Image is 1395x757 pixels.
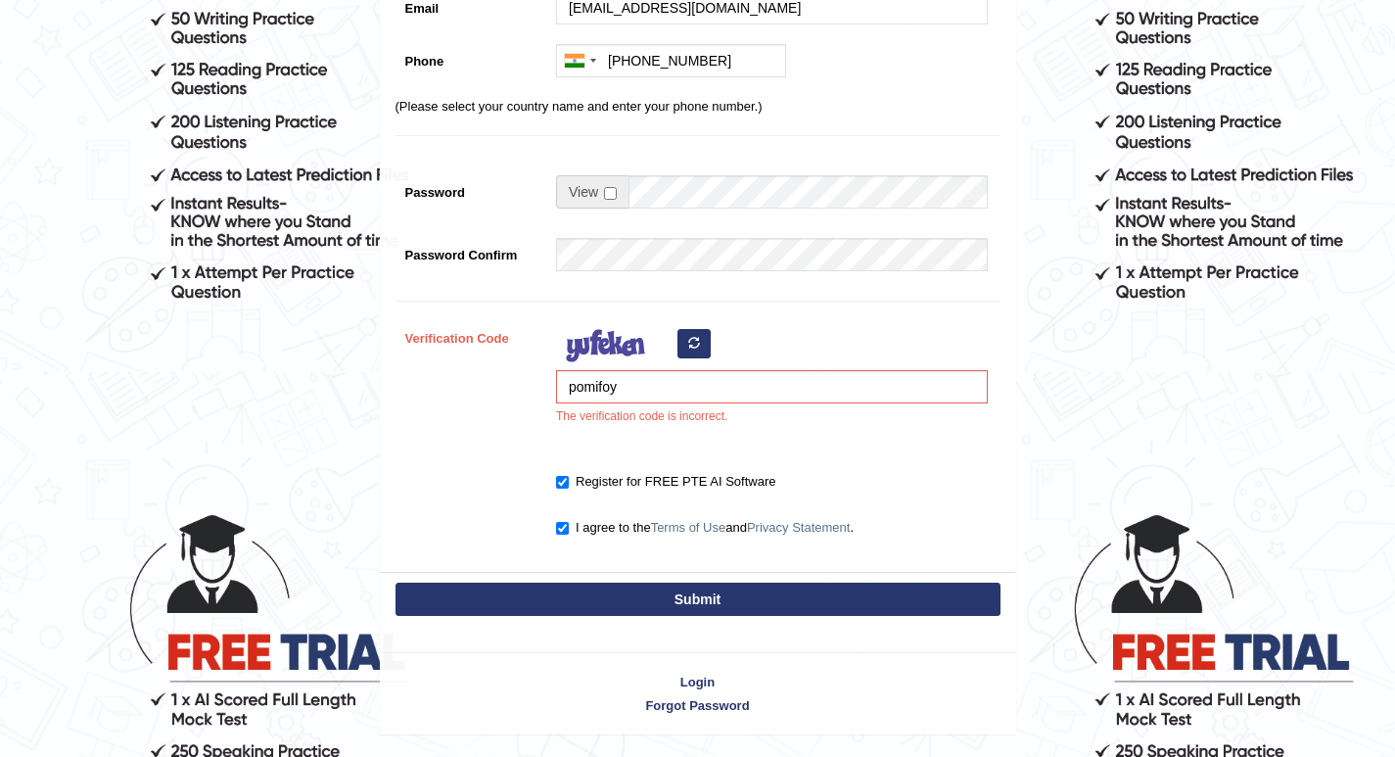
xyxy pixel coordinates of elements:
[381,696,1015,715] a: Forgot Password
[395,97,1000,116] p: (Please select your country name and enter your phone number.)
[556,472,775,492] label: Register for FREE PTE AI Software
[395,44,547,71] label: Phone
[557,45,602,76] div: India (भारत): +91
[381,673,1015,691] a: Login
[395,321,547,348] label: Verification Code
[556,44,786,77] input: +91 81234 56789
[395,238,547,264] label: Password Confirm
[395,175,547,202] label: Password
[556,518,854,538] label: I agree to the and .
[556,476,569,489] input: Register for FREE PTE AI Software
[604,187,617,200] input: Show/Hide Password
[395,583,1000,616] button: Submit
[556,522,569,535] input: I agree to theTerms of UseandPrivacy Statement.
[651,520,726,535] a: Terms of Use
[747,520,851,535] a: Privacy Statement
